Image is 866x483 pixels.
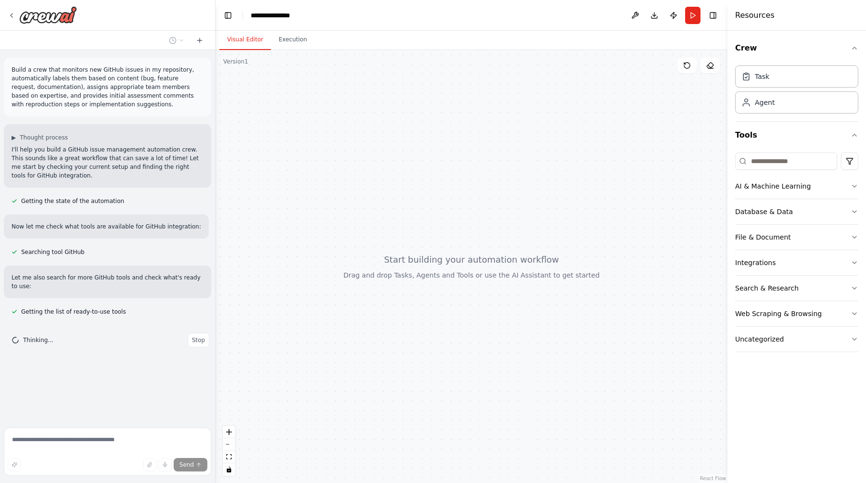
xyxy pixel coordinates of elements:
[179,461,194,469] span: Send
[735,301,858,326] button: Web Scraping & Browsing
[12,65,204,109] p: Build a crew that monitors new GitHub issues in my repository, automatically labels them based on...
[735,149,858,360] div: Tools
[735,276,858,301] button: Search & Research
[12,273,204,291] p: Let me also search for more GitHub tools and check what's ready to use:
[735,225,858,250] button: File & Document
[223,58,248,65] div: Version 1
[251,11,300,20] nav: breadcrumb
[188,333,209,347] button: Stop
[735,62,858,121] div: Crew
[23,336,53,344] span: Thinking...
[735,174,858,199] button: AI & Machine Learning
[19,6,77,24] img: Logo
[271,30,315,50] button: Execution
[735,35,858,62] button: Crew
[158,458,172,471] button: Click to speak your automation idea
[700,476,726,481] a: React Flow attribution
[174,458,207,471] button: Send
[165,35,188,46] button: Switch to previous chat
[12,134,16,141] span: ▶
[223,426,235,476] div: React Flow controls
[755,72,769,81] div: Task
[735,283,799,293] div: Search & Research
[12,134,68,141] button: ▶Thought process
[735,207,793,216] div: Database & Data
[20,134,68,141] span: Thought process
[735,10,775,21] h4: Resources
[735,199,858,224] button: Database & Data
[706,9,720,22] button: Hide right sidebar
[12,145,204,180] p: I'll help you build a GitHub issue management automation crew. This sounds like a great workflow ...
[21,308,126,316] span: Getting the list of ready-to-use tools
[735,258,776,267] div: Integrations
[735,309,822,318] div: Web Scraping & Browsing
[21,248,85,256] span: Searching tool GitHub
[219,30,271,50] button: Visual Editor
[735,181,811,191] div: AI & Machine Learning
[8,458,21,471] button: Improve this prompt
[755,98,775,107] div: Agent
[735,334,784,344] div: Uncategorized
[223,463,235,476] button: toggle interactivity
[12,222,201,231] p: Now let me check what tools are available for GitHub integration:
[735,327,858,352] button: Uncategorized
[223,426,235,438] button: zoom in
[735,122,858,149] button: Tools
[143,458,156,471] button: Upload files
[221,9,235,22] button: Hide left sidebar
[192,336,205,344] span: Stop
[223,438,235,451] button: zoom out
[223,451,235,463] button: fit view
[21,197,124,205] span: Getting the state of the automation
[192,35,207,46] button: Start a new chat
[735,250,858,275] button: Integrations
[735,232,791,242] div: File & Document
